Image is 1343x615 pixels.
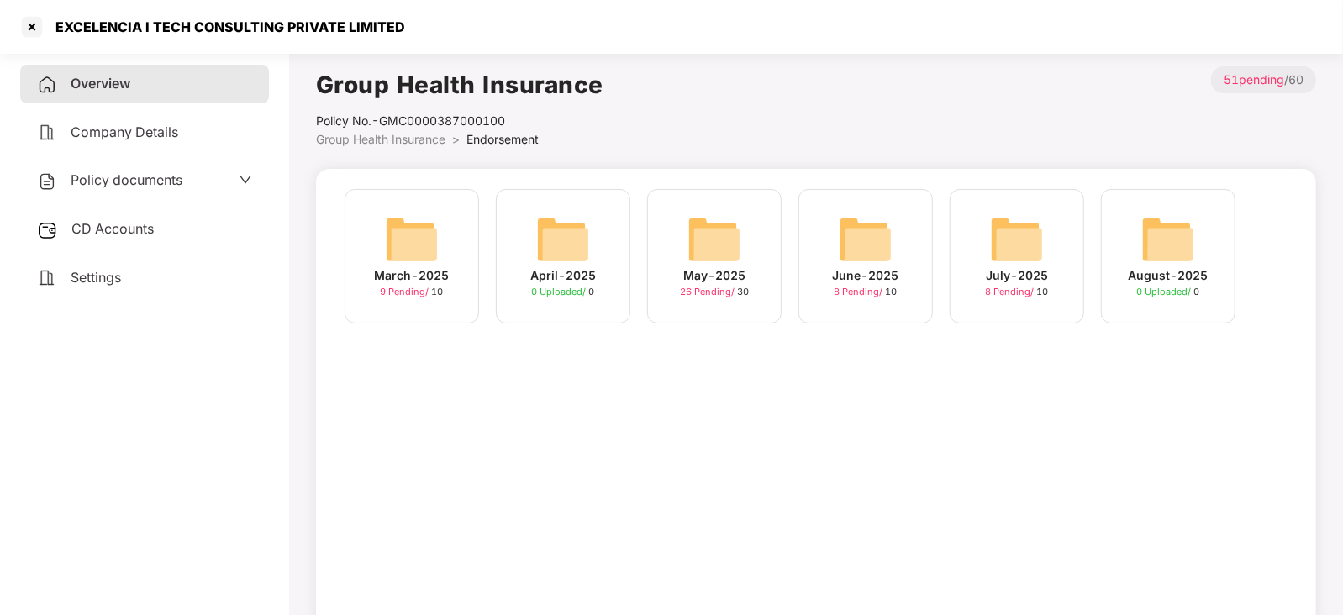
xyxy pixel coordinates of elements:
div: EXCELENCIA I TECH CONSULTING PRIVATE LIMITED [45,18,405,35]
span: 8 Pending / [986,286,1037,297]
span: 8 Pending / [835,286,886,297]
span: > [452,132,460,146]
img: svg+xml;base64,PHN2ZyB4bWxucz0iaHR0cDovL3d3dy53My5vcmcvMjAwMC9zdmciIHdpZHRoPSIyNCIgaGVpZ2h0PSIyNC... [37,171,57,192]
div: 10 [835,285,898,299]
div: 30 [680,285,749,299]
div: 0 [532,285,595,299]
div: March-2025 [375,266,450,285]
div: Policy No.- GMC0000387000100 [316,112,603,130]
div: 10 [381,285,444,299]
span: Group Health Insurance [316,132,445,146]
span: Settings [71,269,121,286]
div: 0 [1137,285,1200,299]
span: Company Details [71,124,178,140]
span: 9 Pending / [381,286,432,297]
span: down [239,173,252,187]
div: July-2025 [986,266,1048,285]
img: svg+xml;base64,PHN2ZyB4bWxucz0iaHR0cDovL3d3dy53My5vcmcvMjAwMC9zdmciIHdpZHRoPSI2NCIgaGVpZ2h0PSI2NC... [536,213,590,266]
img: svg+xml;base64,PHN2ZyB4bWxucz0iaHR0cDovL3d3dy53My5vcmcvMjAwMC9zdmciIHdpZHRoPSI2NCIgaGVpZ2h0PSI2NC... [385,213,439,266]
span: 26 Pending / [680,286,737,297]
p: / 60 [1211,66,1316,93]
img: svg+xml;base64,PHN2ZyB3aWR0aD0iMjUiIGhlaWdodD0iMjQiIHZpZXdCb3g9IjAgMCAyNSAyNCIgZmlsbD0ibm9uZSIgeG... [37,220,58,240]
span: Endorsement [466,132,539,146]
span: 0 Uploaded / [532,286,589,297]
span: CD Accounts [71,220,154,237]
span: 0 Uploaded / [1137,286,1194,297]
img: svg+xml;base64,PHN2ZyB4bWxucz0iaHR0cDovL3d3dy53My5vcmcvMjAwMC9zdmciIHdpZHRoPSI2NCIgaGVpZ2h0PSI2NC... [1141,213,1195,266]
img: svg+xml;base64,PHN2ZyB4bWxucz0iaHR0cDovL3d3dy53My5vcmcvMjAwMC9zdmciIHdpZHRoPSIyNCIgaGVpZ2h0PSIyNC... [37,123,57,143]
img: svg+xml;base64,PHN2ZyB4bWxucz0iaHR0cDovL3d3dy53My5vcmcvMjAwMC9zdmciIHdpZHRoPSI2NCIgaGVpZ2h0PSI2NC... [990,213,1044,266]
img: svg+xml;base64,PHN2ZyB4bWxucz0iaHR0cDovL3d3dy53My5vcmcvMjAwMC9zdmciIHdpZHRoPSIyNCIgaGVpZ2h0PSIyNC... [37,75,57,95]
img: svg+xml;base64,PHN2ZyB4bWxucz0iaHR0cDovL3d3dy53My5vcmcvMjAwMC9zdmciIHdpZHRoPSI2NCIgaGVpZ2h0PSI2NC... [839,213,893,266]
img: svg+xml;base64,PHN2ZyB4bWxucz0iaHR0cDovL3d3dy53My5vcmcvMjAwMC9zdmciIHdpZHRoPSIyNCIgaGVpZ2h0PSIyNC... [37,268,57,288]
h1: Group Health Insurance [316,66,603,103]
span: 51 pending [1224,72,1284,87]
div: June-2025 [833,266,899,285]
span: Overview [71,75,130,92]
div: 10 [986,285,1049,299]
div: May-2025 [683,266,745,285]
div: April-2025 [530,266,596,285]
img: svg+xml;base64,PHN2ZyB4bWxucz0iaHR0cDovL3d3dy53My5vcmcvMjAwMC9zdmciIHdpZHRoPSI2NCIgaGVpZ2h0PSI2NC... [687,213,741,266]
span: Policy documents [71,171,182,188]
div: August-2025 [1129,266,1209,285]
